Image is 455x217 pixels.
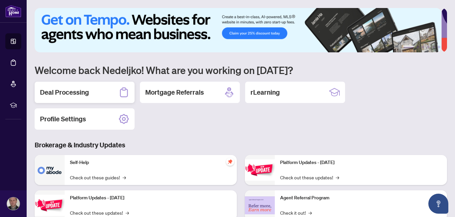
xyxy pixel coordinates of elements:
[250,88,280,97] h2: rLearning
[280,174,339,181] a: Check out these updates!→
[308,209,312,216] span: →
[245,196,275,215] img: Agent Referral Program
[70,174,126,181] a: Check out these guides!→
[70,209,129,216] a: Check out these updates!→
[35,140,447,150] h3: Brokerage & Industry Updates
[226,158,234,166] span: pushpin
[35,8,441,52] img: Slide 0
[126,209,129,216] span: →
[428,194,448,214] button: Open asap
[40,88,89,97] h2: Deal Processing
[422,46,424,48] button: 3
[245,159,275,180] img: Platform Updates - June 23, 2025
[5,5,21,17] img: logo
[432,46,435,48] button: 5
[427,46,430,48] button: 4
[280,209,312,216] a: Check it out!→
[7,197,20,210] img: Profile Icon
[280,159,442,166] p: Platform Updates - [DATE]
[70,159,231,166] p: Self-Help
[123,174,126,181] span: →
[40,114,86,124] h2: Profile Settings
[70,194,231,202] p: Platform Updates - [DATE]
[403,46,414,48] button: 1
[336,174,339,181] span: →
[438,46,440,48] button: 6
[416,46,419,48] button: 2
[35,64,447,76] h1: Welcome back Nedeljko! What are you working on [DATE]?
[280,194,442,202] p: Agent Referral Program
[35,195,65,216] img: Platform Updates - September 16, 2025
[145,88,204,97] h2: Mortgage Referrals
[35,155,65,185] img: Self-Help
